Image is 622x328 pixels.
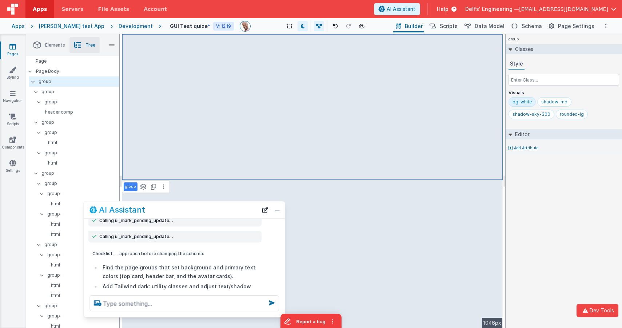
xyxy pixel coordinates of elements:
[519,5,608,13] span: [EMAIL_ADDRESS][DOMAIN_NAME]
[509,145,619,151] button: Add Attribute
[61,5,83,13] span: Servers
[509,59,525,70] button: Style
[512,129,530,139] h2: Editor
[36,68,120,74] p: Page Body
[98,5,129,13] span: File Assets
[465,5,519,13] span: Delfs' Engineering —
[437,5,448,13] span: Help
[506,34,522,44] h4: group
[47,190,119,198] p: group
[44,98,119,106] p: group
[509,74,619,86] input: Enter Class...
[405,23,423,30] span: Builder
[602,22,610,31] button: Options
[38,109,119,115] p: header comp
[92,250,257,257] p: Checklist — approach before changing the schema:
[509,90,619,96] p: Visuals
[41,169,119,177] p: group
[213,22,234,31] div: V: 12.19
[100,263,257,281] li: Find the page groups that set background and primary text colors (top card, header bar, and the a...
[170,23,208,29] h4: GUI Test quize
[514,145,539,151] p: Add Attribute
[560,111,584,117] div: rounded-lg
[440,23,458,30] span: Scripts
[541,99,567,105] div: shadow-md
[522,23,542,30] span: Schema
[465,5,616,13] button: Delfs' Engineering — [EMAIL_ADDRESS][DOMAIN_NAME]
[44,262,119,268] p: html
[41,88,119,96] p: group
[33,5,47,13] span: Apps
[39,23,104,30] div: [PERSON_NAME] test App
[44,293,119,299] p: html
[45,42,65,48] span: Elements
[122,34,503,328] div: -->
[125,184,136,190] p: group
[577,304,618,317] button: Dev Tools
[41,160,119,166] p: html
[44,221,119,227] p: html
[393,20,424,32] button: Builder
[47,271,119,279] p: group
[41,118,119,126] p: group
[99,218,173,224] span: Calling ui_mark_pending_update…
[513,99,532,105] div: bg-white
[12,23,25,30] div: Apps
[44,282,119,288] p: html
[119,23,153,30] div: Development
[44,302,119,310] p: group
[509,20,543,32] button: Schema
[41,140,119,146] p: html
[44,241,119,249] p: group
[44,232,119,237] p: html
[462,20,506,32] button: Data Model
[387,5,415,13] span: AI Assistant
[260,205,270,215] button: New Chat
[558,23,594,30] span: Page Settings
[99,206,145,214] h2: AI Assistant
[44,179,119,187] p: group
[44,129,119,137] p: group
[44,201,119,207] p: html
[39,78,119,86] p: group
[47,251,119,259] p: group
[26,56,119,66] div: Page
[44,149,119,157] p: group
[272,205,282,215] button: Close
[47,312,119,320] p: group
[482,318,503,328] div: 1046px
[427,20,459,32] button: Scripts
[99,234,173,240] span: Calling ui_mark_pending_update…
[512,44,533,54] h2: Classes
[240,21,250,31] img: 11ac31fe5dc3d0eff3fbbbf7b26fa6e1
[47,210,119,218] p: group
[513,111,550,117] div: shadow-sky-300
[100,282,257,300] li: Add Tailwind dark: utility classes and adjust text/shadow classes so the page switches sensibly i...
[475,23,505,30] span: Data Model
[546,20,596,32] button: Page Settings
[85,42,95,48] span: Tree
[374,3,420,15] button: AI Assistant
